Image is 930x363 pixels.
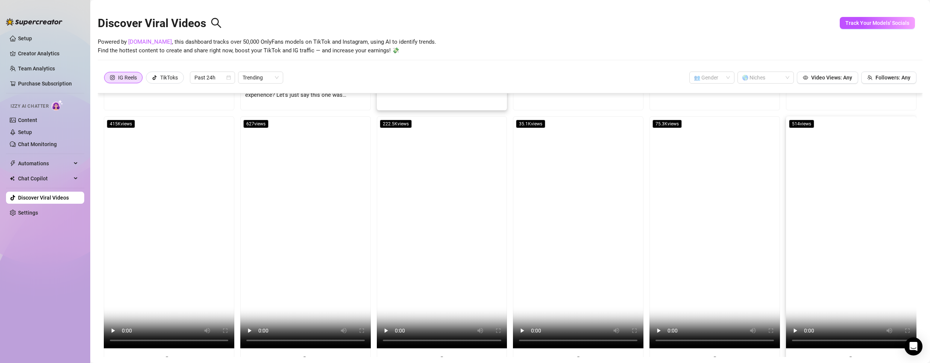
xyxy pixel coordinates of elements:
span: heart [531,357,536,362]
span: share-alt [888,357,894,362]
span: message [576,357,581,362]
span: message [302,357,307,362]
a: Team Analytics [18,66,55,72]
span: Chat Copilot [18,172,71,185]
span: 627 views [243,120,269,128]
span: thunderbolt [10,160,16,166]
button: Followers: Any [861,72,916,84]
span: calendar [226,75,231,80]
span: 75.3K views [652,120,682,128]
span: share-alt [616,357,622,362]
span: 415K views [107,120,135,128]
a: Purchase Subscription [18,78,78,90]
div: IG Reels [118,72,137,83]
a: Setup [18,129,32,135]
span: heart [121,357,126,362]
span: share-alt [342,357,347,362]
span: message [712,357,718,362]
div: TikToks [160,72,178,83]
span: share-alt [480,357,485,362]
span: Powered by , this dashboard tracks over 50,000 OnlyFans models on TikTok and Instagram, using AI ... [98,38,436,55]
button: Video Views: Any [797,72,858,84]
span: Izzy AI Chatter [11,103,49,110]
span: message [164,357,170,362]
span: message [848,357,853,362]
span: 222.5K views [380,120,412,128]
span: heart [667,357,672,362]
span: Followers: Any [875,75,910,81]
a: Content [18,117,37,123]
span: Trending [243,72,279,83]
img: logo-BBDzfeDw.svg [6,18,62,26]
img: AI Chatter [52,100,63,111]
span: 514 views [789,120,814,128]
span: heart [805,357,810,362]
span: tik-tok [152,75,157,80]
span: share-alt [753,357,758,362]
span: instagram [110,75,115,80]
span: Automations [18,157,71,169]
h2: Discover Viral Videos [98,16,222,31]
span: search [211,17,222,29]
a: Setup [18,35,32,41]
a: Creator Analytics [18,47,78,59]
span: share-alt [207,357,212,362]
span: Track Your Models' Socials [845,20,909,26]
span: Video Views: Any [811,75,852,81]
img: Chat Copilot [10,176,15,181]
a: Settings [18,210,38,216]
span: 35.1K views [516,120,545,128]
span: heart [259,357,264,362]
span: message [439,357,445,362]
span: Past 24h [194,72,231,83]
span: eye [803,75,808,80]
div: Open Intercom Messenger [904,337,922,355]
a: Discover Viral Videos [18,195,69,201]
span: heart [394,357,400,362]
span: team [867,75,872,80]
a: [DOMAIN_NAME] [128,38,172,45]
button: Track Your Models' Socials [840,17,915,29]
a: Chat Monitoring [18,141,57,147]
